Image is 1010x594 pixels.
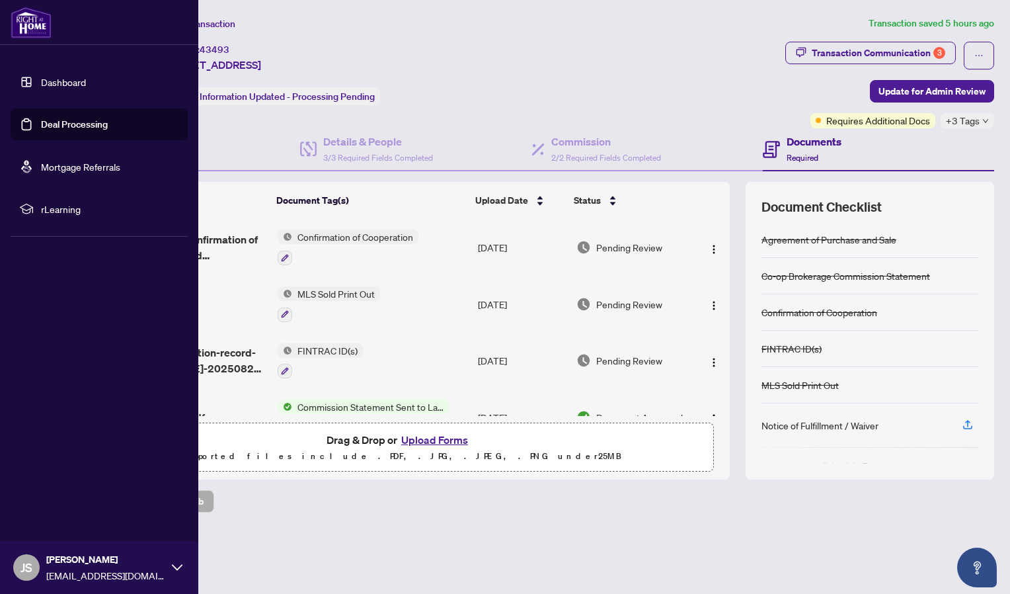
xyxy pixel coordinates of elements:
button: Logo [703,350,724,371]
th: Upload Date [470,182,568,219]
img: Status Icon [278,286,292,301]
a: Mortgage Referrals [41,161,120,173]
button: Update for Admin Review [870,80,994,103]
h4: Details & People [323,134,433,149]
th: Status [568,182,691,219]
button: Status IconConfirmation of Cooperation [278,230,418,265]
button: Open asap [957,548,997,587]
img: Logo [709,413,719,424]
span: Pending Review [596,240,662,255]
img: Status Icon [278,343,292,358]
img: Logo [709,244,719,255]
div: Agreement of Purchase and Sale [761,232,896,247]
h4: Commission [551,134,661,149]
span: Drag & Drop orUpload FormsSupported files include .PDF, .JPG, .JPEG, .PNG under25MB [85,423,713,472]
div: Notice of Fulfillment / Waiver [761,418,878,433]
img: Status Icon [278,230,292,244]
a: Dashboard [41,76,86,88]
td: [DATE] [473,389,572,446]
button: Status IconCommission Statement Sent to Lawyer [278,400,449,435]
span: Requires Additional Docs [826,113,930,128]
td: [DATE] [473,276,572,333]
span: Required [787,153,818,163]
span: [EMAIL_ADDRESS][DOMAIN_NAME] [46,568,165,583]
span: down [982,118,989,124]
div: FINTRAC ID(s) [761,341,822,356]
span: [STREET_ADDRESS] [164,57,261,73]
button: Logo [703,407,724,428]
img: Document Status [576,410,591,425]
span: Status [574,193,601,208]
span: Document Checklist [761,198,882,216]
span: Commission Statement Sent to Lawyer [292,400,449,414]
span: View Transaction [165,18,235,30]
span: [PERSON_NAME] [46,552,165,567]
img: Status Icon [278,400,292,414]
span: 43493 [200,44,229,56]
span: Upload Date [475,193,528,208]
span: Information Updated - Processing Pending [200,91,375,103]
th: Document Tag(s) [271,182,470,219]
span: rLearning [41,202,178,216]
img: Document Status [576,240,591,255]
p: Supported files include .PDF, .JPG, .JPEG, .PNG under 25 MB [93,448,705,464]
span: JS [20,558,32,577]
div: 3 [933,47,945,59]
img: Document Status [576,353,591,368]
article: Transaction saved 5 hours ago [869,16,994,31]
td: [DATE] [473,219,572,276]
div: Confirmation of Cooperation [761,305,877,319]
button: Logo [703,237,724,258]
button: Logo [703,294,724,315]
button: Status IconMLS Sold Print Out [278,286,380,322]
td: [DATE] [473,333,572,390]
a: Deal Processing [41,118,108,130]
div: Transaction Communication [812,42,945,64]
span: ellipsis [974,51,984,60]
img: Logo [709,357,719,368]
span: Update for Admin Review [878,81,986,102]
img: logo [11,7,52,38]
span: Pending Review [596,353,662,368]
button: Status IconFINTRAC ID(s) [278,343,363,379]
span: 3/3 Required Fields Completed [323,153,433,163]
span: FINTRAC ID(s) [292,343,363,358]
span: MLS Sold Print Out [292,286,380,301]
span: Drag & Drop or [327,431,472,448]
span: Pending Review [596,297,662,312]
div: Co-op Brokerage Commission Statement [761,269,930,283]
span: 2/2 Required Fields Completed [551,153,661,163]
span: Document Approved [596,410,683,425]
span: Confirmation of Cooperation [292,230,418,244]
div: Status: [164,87,380,105]
img: Document Status [576,297,591,312]
button: Transaction Communication3 [785,42,956,64]
div: MLS Sold Print Out [761,378,839,392]
span: +3 Tags [946,113,980,128]
img: Logo [709,300,719,311]
button: Upload Forms [397,431,472,448]
h4: Documents [787,134,841,149]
